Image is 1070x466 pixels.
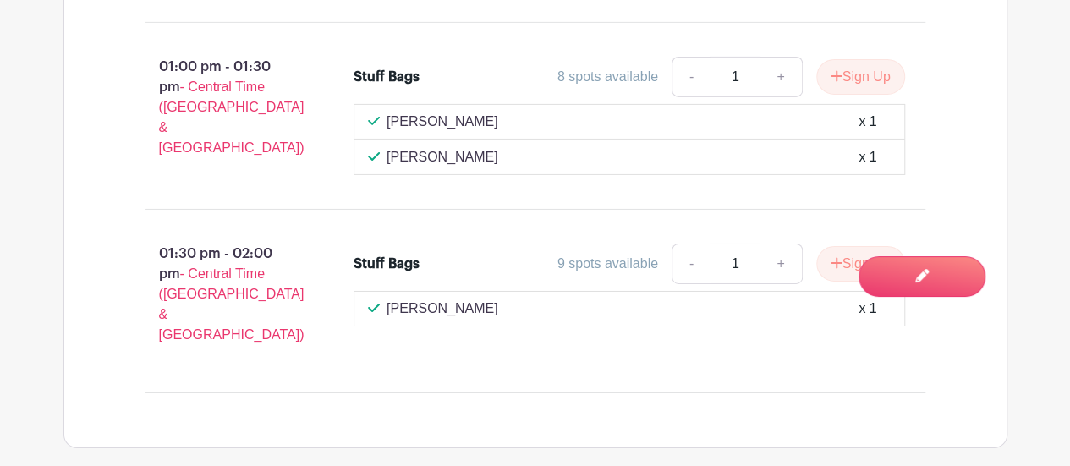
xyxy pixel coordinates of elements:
p: [PERSON_NAME] [387,112,498,132]
div: x 1 [859,299,876,319]
div: Stuff Bags [354,67,420,87]
p: 01:30 pm - 02:00 pm [118,237,327,352]
div: x 1 [859,147,876,167]
button: Sign Up [816,59,905,95]
button: Sign Up [816,246,905,282]
div: 8 spots available [557,67,658,87]
span: - Central Time ([GEOGRAPHIC_DATA] & [GEOGRAPHIC_DATA]) [159,266,305,342]
p: [PERSON_NAME] [387,147,498,167]
span: - Central Time ([GEOGRAPHIC_DATA] & [GEOGRAPHIC_DATA]) [159,79,305,155]
p: 01:00 pm - 01:30 pm [118,50,327,165]
p: [PERSON_NAME] [387,299,498,319]
div: Stuff Bags [354,254,420,274]
a: + [760,244,802,284]
a: - [672,244,711,284]
div: 9 spots available [557,254,658,274]
a: + [760,57,802,97]
a: - [672,57,711,97]
div: x 1 [859,112,876,132]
